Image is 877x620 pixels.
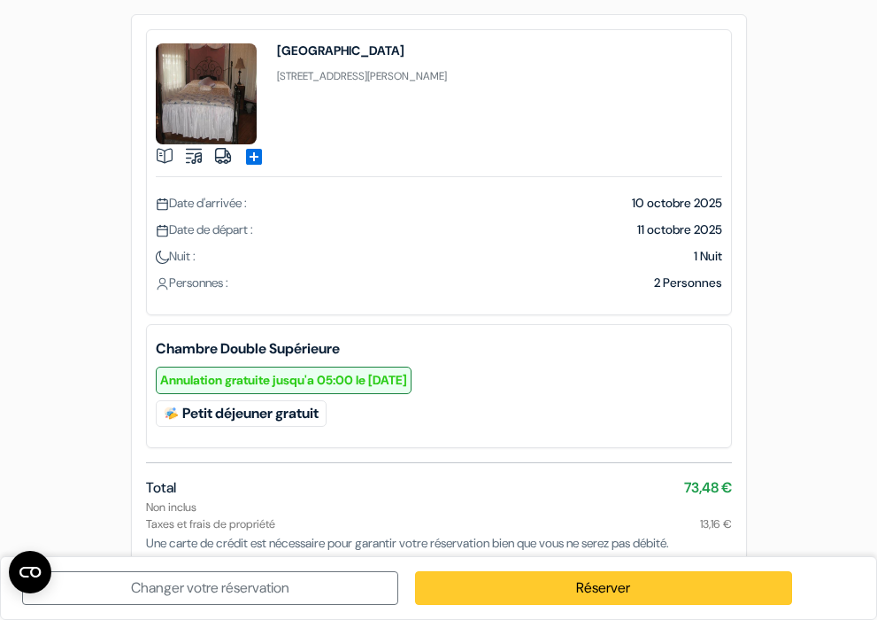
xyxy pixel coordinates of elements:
[214,147,232,165] img: truck.svg
[156,367,412,394] small: Annulation gratuite jusqu'a 05:00 le [DATE]
[156,277,169,291] img: user_icon.svg
[156,147,173,165] img: book.svg
[156,338,722,360] b: Chambre Double Supérieure
[243,145,265,164] a: add_box
[415,571,791,605] a: Réserver
[164,407,179,421] img: free_breakfast.svg
[156,198,169,211] img: calendar.svg
[156,224,169,237] img: calendar.svg
[9,551,51,593] button: Ouvrir le widget CMP
[243,146,265,167] span: add_box
[156,221,253,237] span: Date de départ :
[156,251,169,264] img: moon.svg
[684,477,732,499] span: 73,48 €
[146,478,176,497] span: Total
[694,248,722,264] span: 1 Nuit
[156,275,228,291] span: Personnes :
[146,499,732,532] div: Non inclus Taxes et frais de propriété
[156,400,327,427] div: Petit déjeuner gratuit
[654,275,722,291] span: 2 Personnes
[637,221,722,237] span: 11 octobre 2025
[277,69,447,83] small: [STREET_ADDRESS][PERSON_NAME]
[632,195,722,211] span: 10 octobre 2025
[185,147,203,165] img: music.svg
[156,248,196,264] span: Nuit :
[156,195,247,211] span: Date d'arrivée :
[700,515,732,532] span: 13,16 €
[22,571,398,605] a: Changer votre réservation
[146,535,669,551] span: Une carte de crédit est nécessaire pour garantir votre réservation bien que vous ne serez pas déb...
[277,43,447,58] h4: [GEOGRAPHIC_DATA]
